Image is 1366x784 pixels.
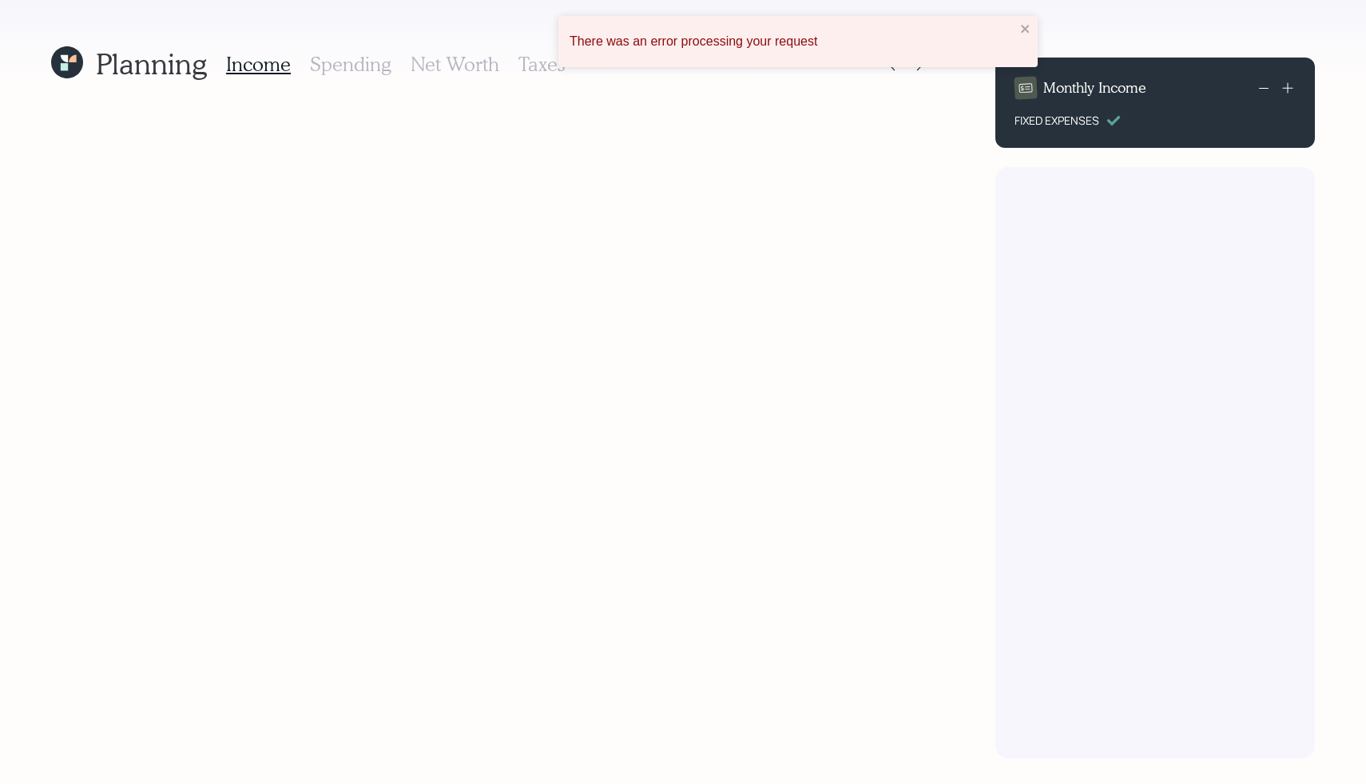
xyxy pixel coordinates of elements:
[411,53,499,76] h3: Net Worth
[310,53,391,76] h3: Spending
[1043,79,1146,97] h4: Monthly Income
[96,46,207,81] h1: Planning
[1020,22,1031,38] button: close
[518,53,565,76] h3: Taxes
[570,34,1015,49] div: There was an error processing your request
[226,53,291,76] h3: Income
[1015,112,1099,129] div: FIXED EXPENSES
